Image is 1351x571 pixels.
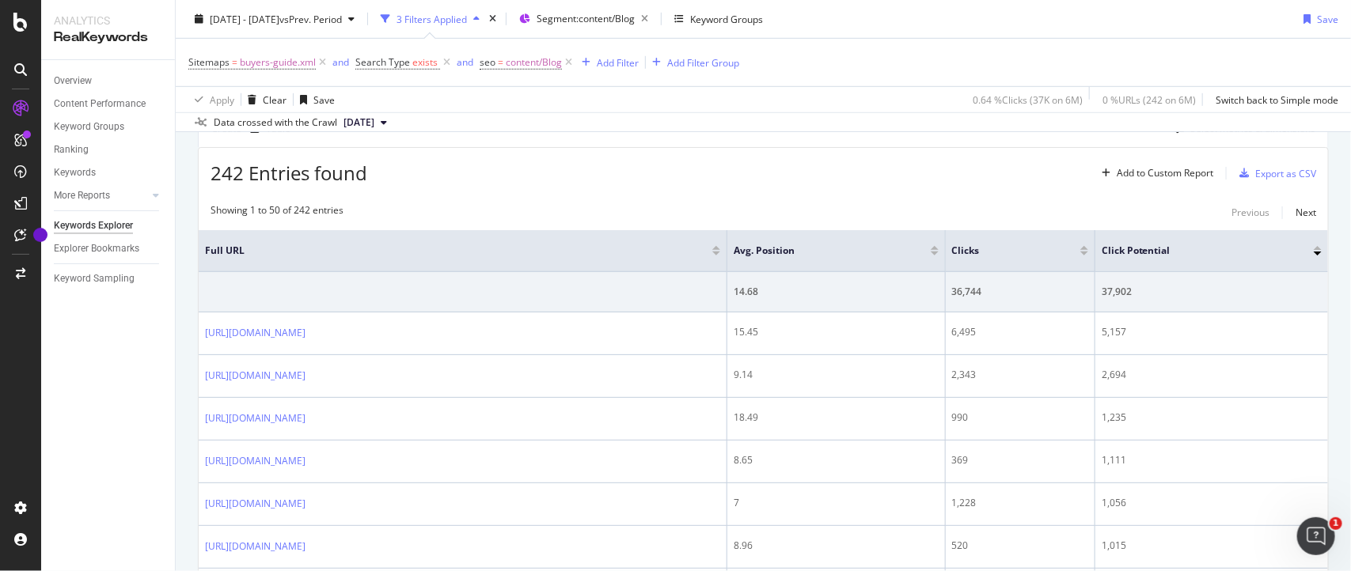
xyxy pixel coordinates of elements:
[54,13,162,28] div: Analytics
[734,285,939,299] div: 14.68
[205,368,305,384] a: [URL][DOMAIN_NAME]
[952,244,1057,258] span: Clicks
[343,115,374,130] span: 2025 Aug. 4th
[1102,93,1196,106] div: 0 % URLs ( 242 on 6M )
[1297,6,1338,32] button: Save
[1102,453,1322,467] div: 1,111
[952,453,1088,467] div: 369
[33,228,47,242] div: Tooltip anchor
[54,73,92,89] div: Overview
[1102,496,1322,510] div: 1,056
[337,113,393,132] button: [DATE]
[734,325,939,339] div: 15.45
[214,115,337,130] div: Data crossed with the Crawl
[1209,87,1338,112] button: Switch back to Simple mode
[952,410,1088,425] div: 990
[1317,12,1338,25] div: Save
[734,539,939,553] div: 8.96
[1255,167,1316,180] div: Export as CSV
[374,6,486,32] button: 3 Filters Applied
[54,164,164,181] a: Keywords
[480,55,495,69] span: seo
[355,55,410,69] span: Search Type
[668,6,769,32] button: Keyword Groups
[1297,517,1335,555] iframe: Intercom live chat
[734,368,939,382] div: 9.14
[332,55,349,70] button: and
[205,244,689,258] span: Full URL
[952,325,1088,339] div: 6,495
[506,51,562,74] span: content/Blog
[54,164,96,181] div: Keywords
[457,55,473,70] button: and
[54,142,89,158] div: Ranking
[1296,206,1316,219] div: Next
[1102,410,1322,425] div: 1,235
[1296,203,1316,222] button: Next
[1117,168,1213,178] div: Add to Custom Report
[952,285,1088,299] div: 36,744
[952,539,1088,553] div: 520
[397,12,467,25] div: 3 Filters Applied
[412,55,438,69] span: exists
[54,73,164,89] a: Overview
[205,410,305,426] a: [URL][DOMAIN_NAME]
[240,51,316,74] span: buyers-guide.xml
[294,87,335,112] button: Save
[1102,244,1290,258] span: Click Potential
[332,55,349,69] div: and
[263,93,287,106] div: Clear
[205,496,305,512] a: [URL][DOMAIN_NAME]
[188,87,234,112] button: Apply
[1216,93,1338,106] div: Switch back to Simple mode
[279,12,342,25] span: vs Prev. Period
[537,12,635,25] span: Segment: content/Blog
[188,55,230,69] span: Sitemaps
[232,55,237,69] span: =
[54,217,164,234] a: Keywords Explorer
[54,119,164,135] a: Keyword Groups
[54,240,164,257] a: Explorer Bookmarks
[54,187,110,204] div: More Reports
[1102,368,1322,382] div: 2,694
[1330,517,1342,530] span: 1
[734,496,939,510] div: 7
[211,203,343,222] div: Showing 1 to 50 of 242 entries
[952,368,1088,382] div: 2,343
[210,93,234,106] div: Apply
[734,244,907,258] span: Avg. Position
[54,96,146,112] div: Content Performance
[734,453,939,467] div: 8.65
[211,160,367,186] span: 242 Entries found
[597,55,639,69] div: Add Filter
[241,87,287,112] button: Clear
[575,53,639,72] button: Add Filter
[54,28,162,47] div: RealKeywords
[313,93,335,106] div: Save
[1102,285,1322,299] div: 37,902
[54,142,164,158] a: Ranking
[54,187,148,204] a: More Reports
[188,6,361,32] button: [DATE] - [DATE]vsPrev. Period
[667,55,739,69] div: Add Filter Group
[690,12,763,25] div: Keyword Groups
[210,12,279,25] span: [DATE] - [DATE]
[205,453,305,469] a: [URL][DOMAIN_NAME]
[1102,325,1322,339] div: 5,157
[646,53,739,72] button: Add Filter Group
[54,270,135,287] div: Keyword Sampling
[457,55,473,69] div: and
[54,270,164,287] a: Keyword Sampling
[205,539,305,554] a: [URL][DOMAIN_NAME]
[486,11,499,27] div: times
[1095,161,1213,186] button: Add to Custom Report
[1231,206,1269,219] div: Previous
[498,55,503,69] span: =
[1231,203,1269,222] button: Previous
[54,217,133,234] div: Keywords Explorer
[205,325,305,341] a: [URL][DOMAIN_NAME]
[952,496,1088,510] div: 1,228
[54,240,139,257] div: Explorer Bookmarks
[513,6,655,32] button: Segment:content/Blog
[1102,539,1322,553] div: 1,015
